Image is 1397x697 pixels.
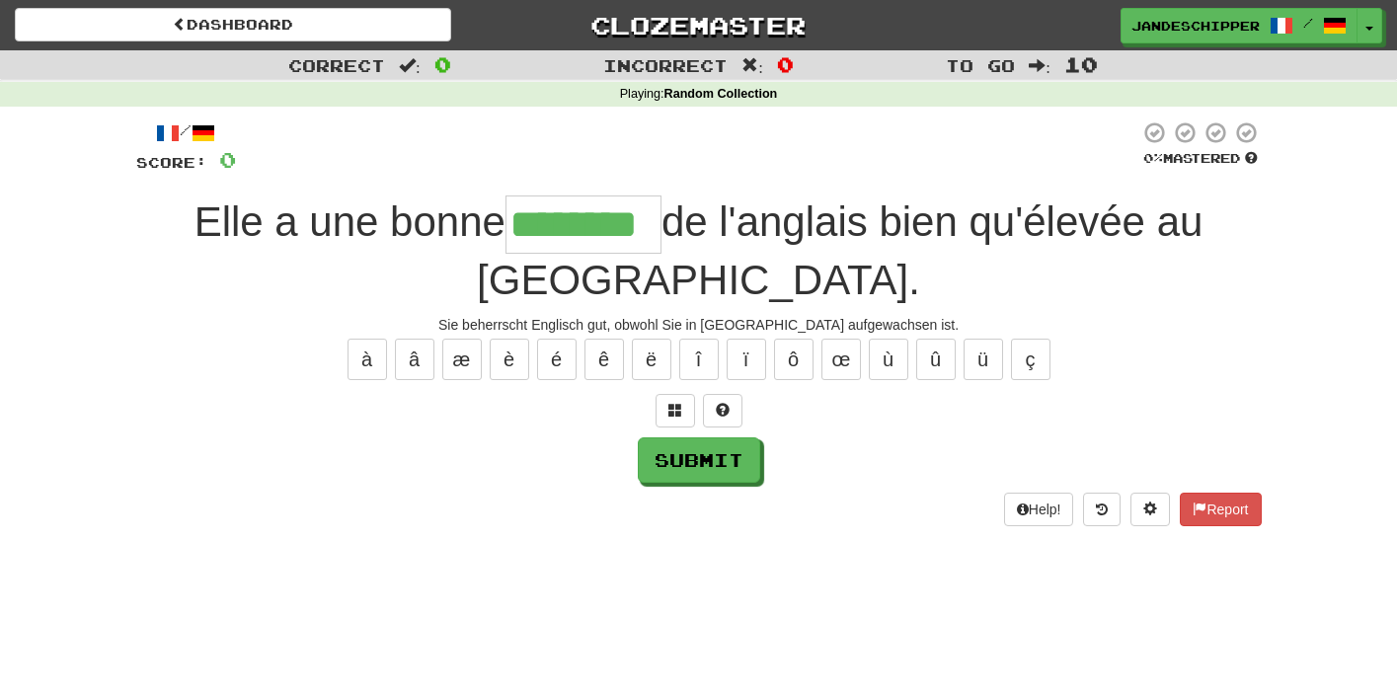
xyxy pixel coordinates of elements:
[679,339,719,380] button: î
[1143,150,1163,166] span: 0 %
[136,154,207,171] span: Score:
[946,55,1015,75] span: To go
[1029,57,1050,74] span: :
[481,8,917,42] a: Clozemaster
[821,339,861,380] button: œ
[395,339,434,380] button: â
[632,339,671,380] button: ë
[774,339,814,380] button: ô
[1083,493,1121,526] button: Round history (alt+y)
[348,339,387,380] button: à
[1064,52,1098,76] span: 10
[219,147,236,172] span: 0
[727,339,766,380] button: ï
[15,8,451,41] a: Dashboard
[288,55,385,75] span: Correct
[741,57,763,74] span: :
[434,52,451,76] span: 0
[136,315,1262,335] div: Sie beherrscht Englisch gut, obwohl Sie in [GEOGRAPHIC_DATA] aufgewachsen ist.
[777,52,794,76] span: 0
[964,339,1003,380] button: ü
[603,55,728,75] span: Incorrect
[664,87,778,101] strong: Random Collection
[638,437,760,483] button: Submit
[1011,339,1050,380] button: ç
[703,394,742,427] button: Single letter hint - you only get 1 per sentence and score half the points! alt+h
[1121,8,1358,43] a: JandeSchipper /
[1180,493,1261,526] button: Report
[1303,16,1313,30] span: /
[1131,17,1260,35] span: JandeSchipper
[194,198,505,245] span: Elle a une bonne
[1004,493,1074,526] button: Help!
[399,57,421,74] span: :
[477,198,1203,303] span: de l'anglais bien qu'élevée au [GEOGRAPHIC_DATA].
[537,339,577,380] button: é
[584,339,624,380] button: ê
[916,339,956,380] button: û
[656,394,695,427] button: Switch sentence to multiple choice alt+p
[1139,150,1262,168] div: Mastered
[136,120,236,145] div: /
[442,339,482,380] button: æ
[869,339,908,380] button: ù
[490,339,529,380] button: è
